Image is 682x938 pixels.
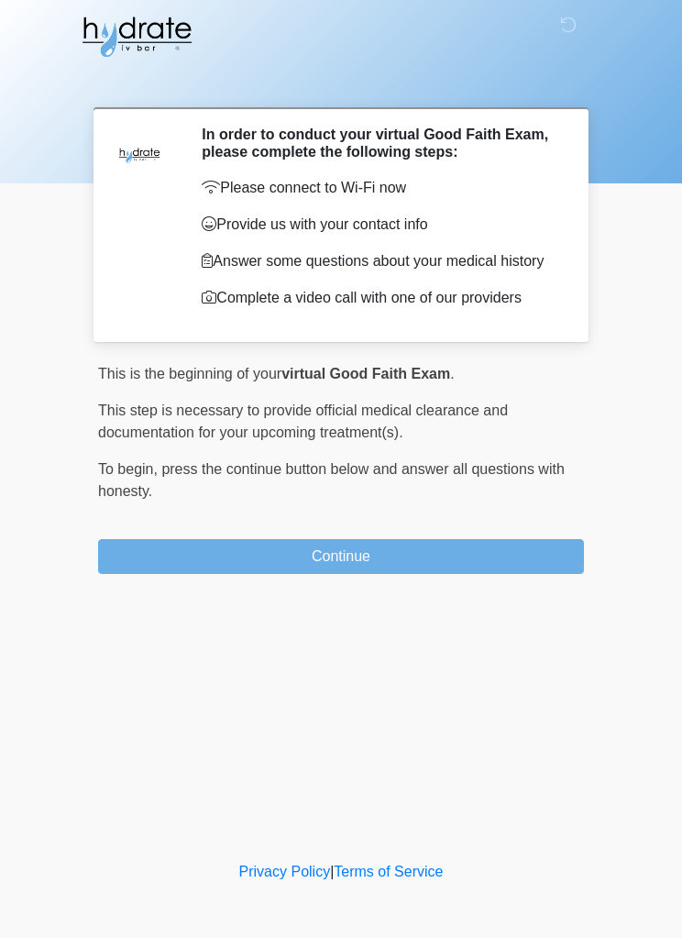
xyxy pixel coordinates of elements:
[330,864,334,879] a: |
[98,403,508,440] span: This step is necessary to provide official medical clearance and documentation for your upcoming ...
[98,461,161,477] span: To begin,
[84,66,598,100] h1: ‎ ‎ ‎
[202,250,556,272] p: Answer some questions about your medical history
[202,126,556,160] h2: In order to conduct your virtual Good Faith Exam, please complete the following steps:
[98,539,584,574] button: Continue
[450,366,454,381] span: .
[98,461,565,499] span: press the continue button below and answer all questions with honesty.
[239,864,331,879] a: Privacy Policy
[202,287,556,309] p: Complete a video call with one of our providers
[202,214,556,236] p: Provide us with your contact info
[80,14,193,60] img: Hydrate IV Bar - Glendale Logo
[281,366,450,381] strong: virtual Good Faith Exam
[112,126,167,181] img: Agent Avatar
[202,177,556,199] p: Please connect to Wi-Fi now
[334,864,443,879] a: Terms of Service
[98,366,281,381] span: This is the beginning of your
